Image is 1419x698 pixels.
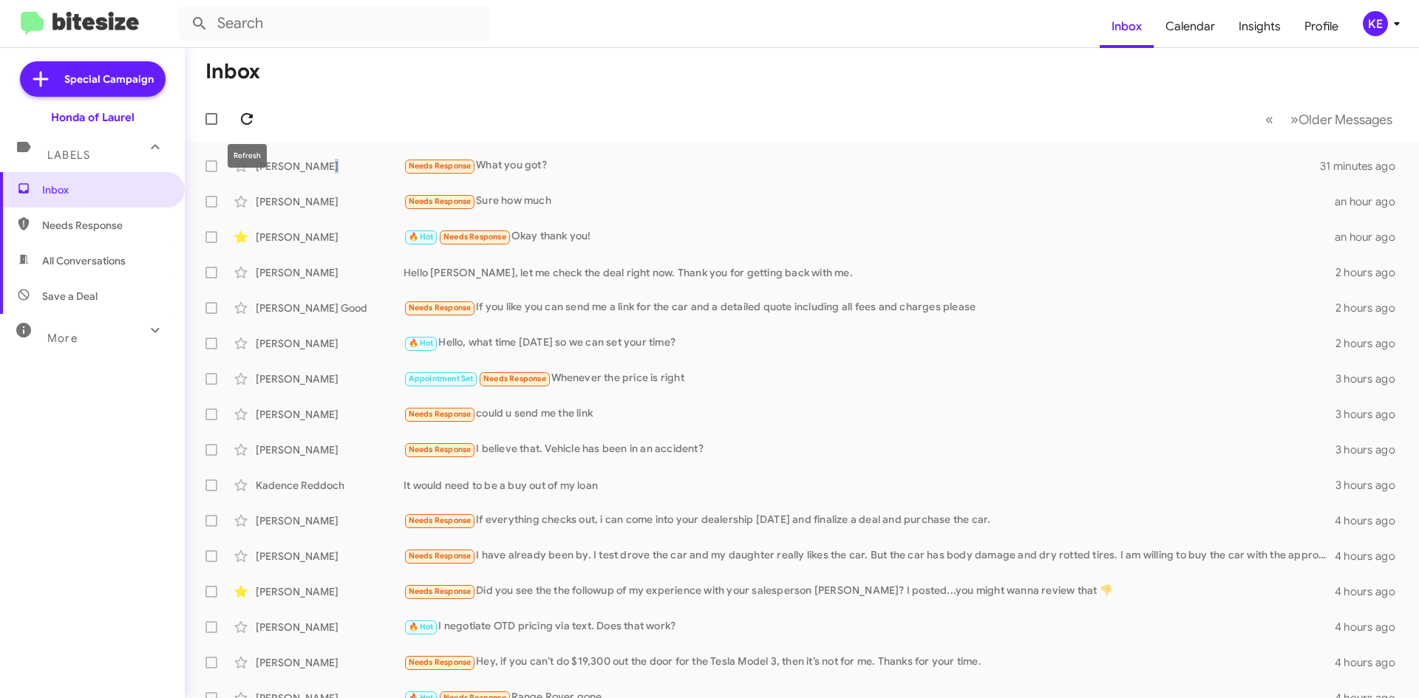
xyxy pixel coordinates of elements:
div: KE [1363,11,1388,36]
span: Needs Response [409,445,472,454]
div: I believe that. Vehicle has been in an accident? [404,441,1335,458]
span: Needs Response [409,586,472,596]
a: Insights [1227,5,1293,48]
div: 4 hours ago [1335,655,1407,670]
span: Labels [47,148,90,162]
div: [PERSON_NAME] [256,655,404,670]
span: 🔥 Hot [409,622,434,632]
span: Inbox [42,182,168,197]
div: 31 minutes ago [1320,159,1407,174]
div: [PERSON_NAME] [256,620,404,634]
span: Needs Response [409,516,472,525]
div: [PERSON_NAME] [256,407,404,422]
div: I have already been by. I test drove the car and my daughter really likes the car. But the car ha... [404,547,1335,564]
div: 4 hours ago [1335,549,1407,564]
a: Inbox [1100,5,1154,48]
span: Needs Response [409,161,472,171]
span: Needs Response [409,551,472,561]
span: « [1265,110,1273,129]
div: [PERSON_NAME] [256,159,404,174]
span: Needs Response [409,196,472,206]
div: 4 hours ago [1335,584,1407,599]
div: 2 hours ago [1335,301,1407,315]
span: Special Campaign [64,72,154,86]
span: More [47,332,78,345]
div: Honda of Laurel [51,110,135,125]
div: could u send me the link [404,406,1335,422]
div: What you got? [404,157,1320,174]
span: Needs Response [42,218,168,233]
div: [PERSON_NAME] [256,230,404,244]
div: 2 hours ago [1335,336,1407,351]
div: [PERSON_NAME] [256,513,404,528]
a: Special Campaign [20,61,166,97]
span: Needs Response [443,232,506,242]
span: » [1290,110,1299,129]
button: KE [1350,11,1403,36]
div: Did you see the the followup of my experience with your salesperson [PERSON_NAME]? I posted...you... [404,583,1335,600]
span: Appointment Set [409,374,474,383]
div: [PERSON_NAME] [256,336,404,351]
div: an hour ago [1335,230,1407,244]
div: If everything checks out, i can come into your dealership [DATE] and finalize a deal and purchase... [404,512,1335,529]
span: All Conversations [42,253,126,268]
span: Needs Response [409,303,472,312]
a: Calendar [1154,5,1227,48]
div: [PERSON_NAME] Good [256,301,404,315]
h1: Inbox [205,60,260,83]
div: an hour ago [1335,194,1407,209]
button: Previous [1256,104,1282,134]
div: 3 hours ago [1335,372,1407,386]
div: 3 hours ago [1335,442,1407,457]
div: [PERSON_NAME] [256,442,404,457]
span: Needs Response [409,409,472,419]
div: 4 hours ago [1335,513,1407,528]
div: If you like you can send me a link for the car and a detailed quote including all fees and charge... [404,299,1335,316]
div: 3 hours ago [1335,478,1407,493]
input: Search [179,6,489,41]
div: [PERSON_NAME] [256,265,404,280]
span: Needs Response [483,374,546,383]
span: 🔥 Hot [409,338,434,348]
div: [PERSON_NAME] [256,584,404,599]
div: Kadence Reddoch [256,478,404,493]
div: Hello, what time [DATE] so we can set your time? [404,335,1335,352]
span: 🔥 Hot [409,232,434,242]
div: 4 hours ago [1335,620,1407,634]
div: Sure how much [404,193,1335,210]
div: [PERSON_NAME] [256,549,404,564]
div: 3 hours ago [1335,407,1407,422]
div: I negotiate OTD pricing via text. Does that work? [404,618,1335,635]
div: [PERSON_NAME] [256,194,404,209]
div: It would need to be a buy out of my loan [404,478,1335,493]
nav: Page navigation example [1257,104,1401,134]
span: Older Messages [1299,112,1392,128]
div: Whenever the price is right [404,370,1335,387]
span: Needs Response [409,657,472,667]
span: Save a Deal [42,289,98,304]
div: [PERSON_NAME] [256,372,404,386]
a: Profile [1293,5,1350,48]
div: 2 hours ago [1335,265,1407,280]
div: Okay thank you! [404,228,1335,245]
div: Hey, if you can’t do $19,300 out the door for the Tesla Model 3, then it’s not for me. Thanks for... [404,654,1335,671]
div: Refresh [228,144,267,168]
button: Next [1282,104,1401,134]
div: Hello [PERSON_NAME], let me check the deal right now. Thank you for getting back with me. [404,265,1335,280]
